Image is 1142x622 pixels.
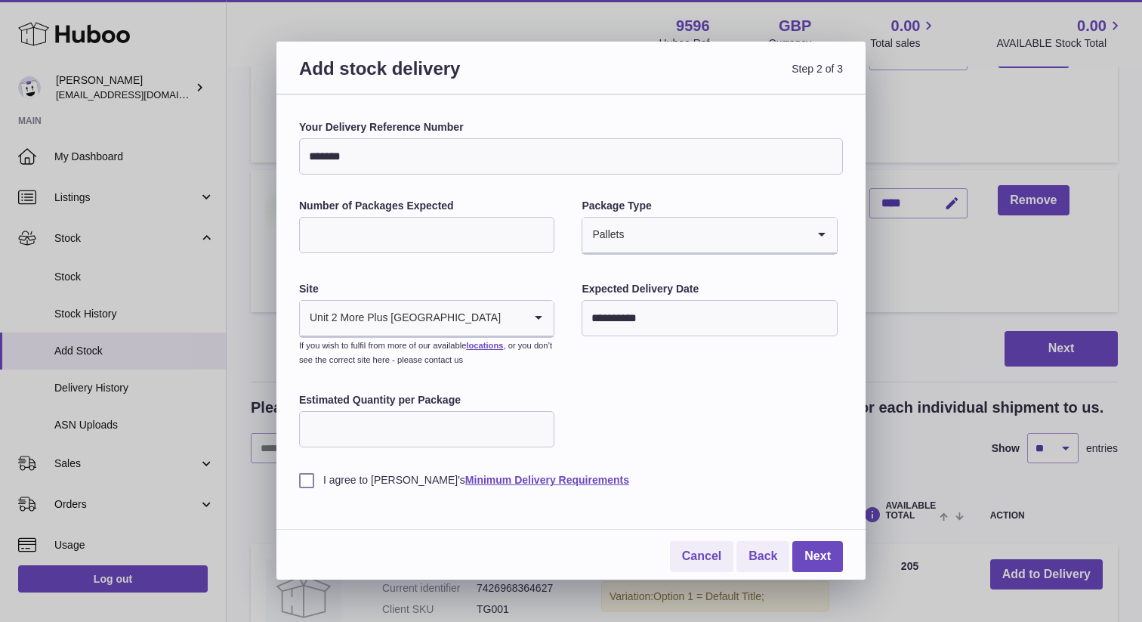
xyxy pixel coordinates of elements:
small: If you wish to fulfil from more of our available , or you don’t see the correct site here - pleas... [299,341,552,364]
a: Back [736,541,789,572]
label: Site [299,282,554,296]
a: Cancel [670,541,733,572]
label: Estimated Quantity per Package [299,393,554,407]
h3: Add stock delivery [299,57,571,98]
label: Package Type [582,199,837,213]
label: Expected Delivery Date [582,282,837,296]
a: locations [466,341,503,350]
div: Search for option [300,301,554,337]
input: Search for option [625,218,806,252]
input: Search for option [502,301,523,336]
a: Next [792,541,843,572]
span: Unit 2 More Plus [GEOGRAPHIC_DATA] [300,301,502,336]
label: Your Delivery Reference Number [299,120,843,135]
span: Step 2 of 3 [571,57,843,98]
label: Number of Packages Expected [299,199,554,213]
label: I agree to [PERSON_NAME]'s [299,473,843,487]
span: Pallets [582,218,625,252]
a: Minimum Delivery Requirements [465,474,629,486]
div: Search for option [582,218,836,254]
